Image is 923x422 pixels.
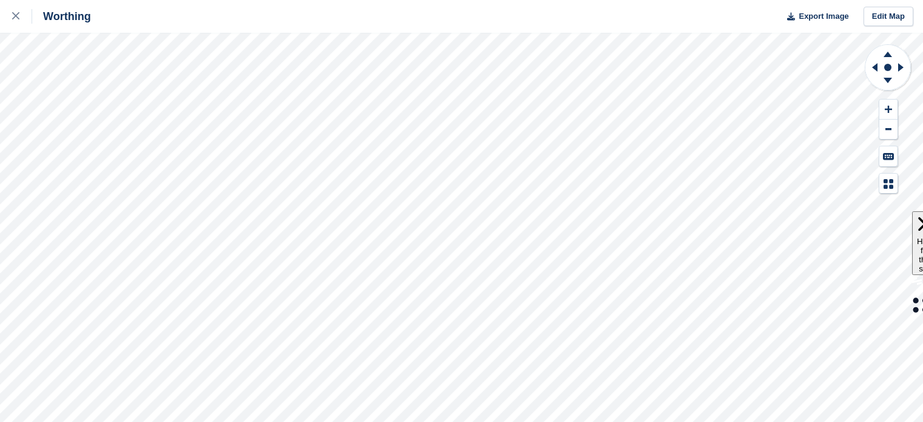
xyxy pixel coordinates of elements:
a: Edit Map [864,7,913,27]
button: Keyboard Shortcuts [879,146,898,166]
button: Export Image [780,7,849,27]
button: Zoom In [879,100,898,120]
button: Zoom Out [879,120,898,140]
span: Export Image [799,10,848,22]
div: Worthing [32,9,91,24]
button: Map Legend [879,174,898,194]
